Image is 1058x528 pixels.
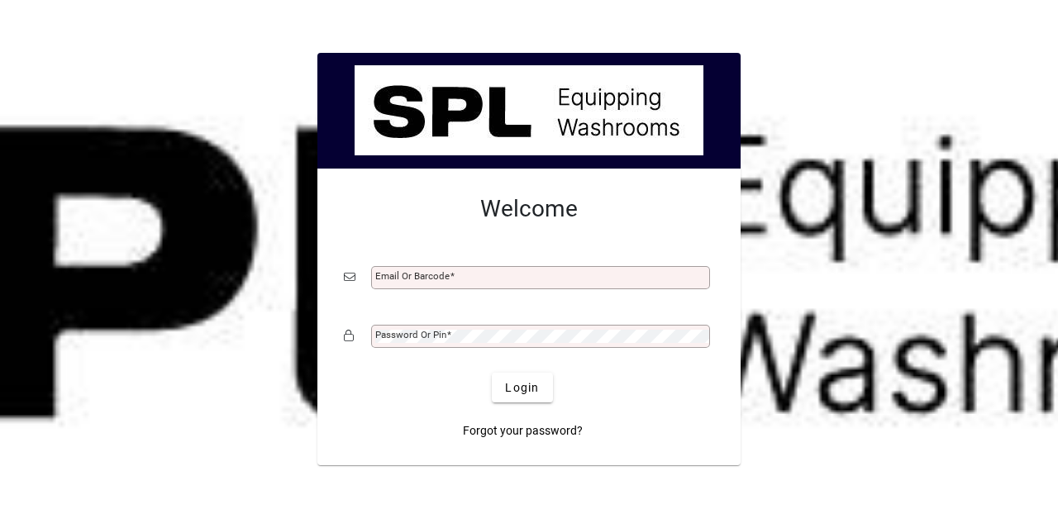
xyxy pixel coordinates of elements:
a: Forgot your password? [456,416,589,445]
button: Login [492,373,552,402]
mat-label: Password or Pin [375,329,446,340]
h2: Welcome [344,195,714,223]
span: Login [505,379,539,397]
span: Forgot your password? [463,422,583,440]
mat-label: Email or Barcode [375,270,450,282]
